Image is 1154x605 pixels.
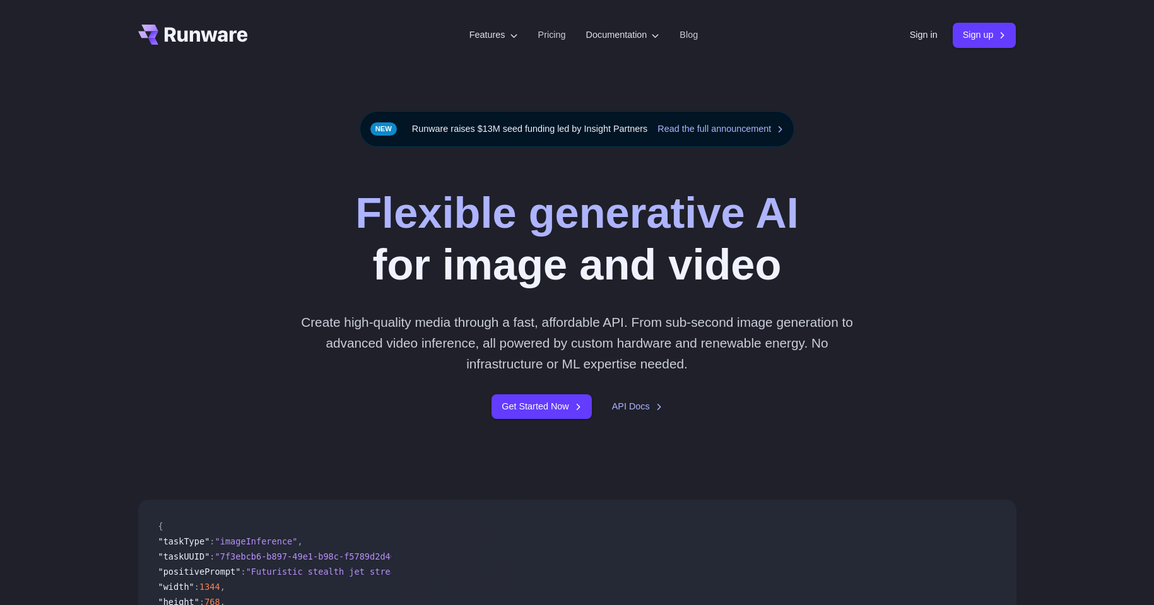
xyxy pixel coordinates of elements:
a: Blog [680,28,698,42]
span: "taskUUID" [158,551,210,561]
span: "taskType" [158,536,210,546]
a: Go to / [138,25,248,45]
label: Features [469,28,518,42]
strong: Flexible generative AI [355,189,799,237]
a: Sign up [953,23,1016,47]
div: Runware raises $13M seed funding led by Insight Partners [360,111,795,147]
span: "width" [158,582,194,592]
p: Create high-quality media through a fast, affordable API. From sub-second image generation to adv... [296,312,858,375]
a: Sign in [910,28,938,42]
span: "positivePrompt" [158,567,241,577]
span: , [220,582,225,592]
span: : [209,551,215,561]
span: "7f3ebcb6-b897-49e1-b98c-f5789d2d40d7" [215,551,411,561]
span: { [158,521,163,531]
a: Read the full announcement [657,122,784,136]
span: : [194,582,199,592]
a: Pricing [538,28,566,42]
a: Get Started Now [492,394,591,419]
span: 1344 [199,582,220,592]
span: : [209,536,215,546]
span: , [297,536,302,546]
label: Documentation [586,28,660,42]
span: "Futuristic stealth jet streaking through a neon-lit cityscape with glowing purple exhaust" [246,567,716,577]
h1: for image and video [355,187,799,291]
span: : [240,567,245,577]
a: API Docs [612,399,662,414]
span: "imageInference" [215,536,298,546]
